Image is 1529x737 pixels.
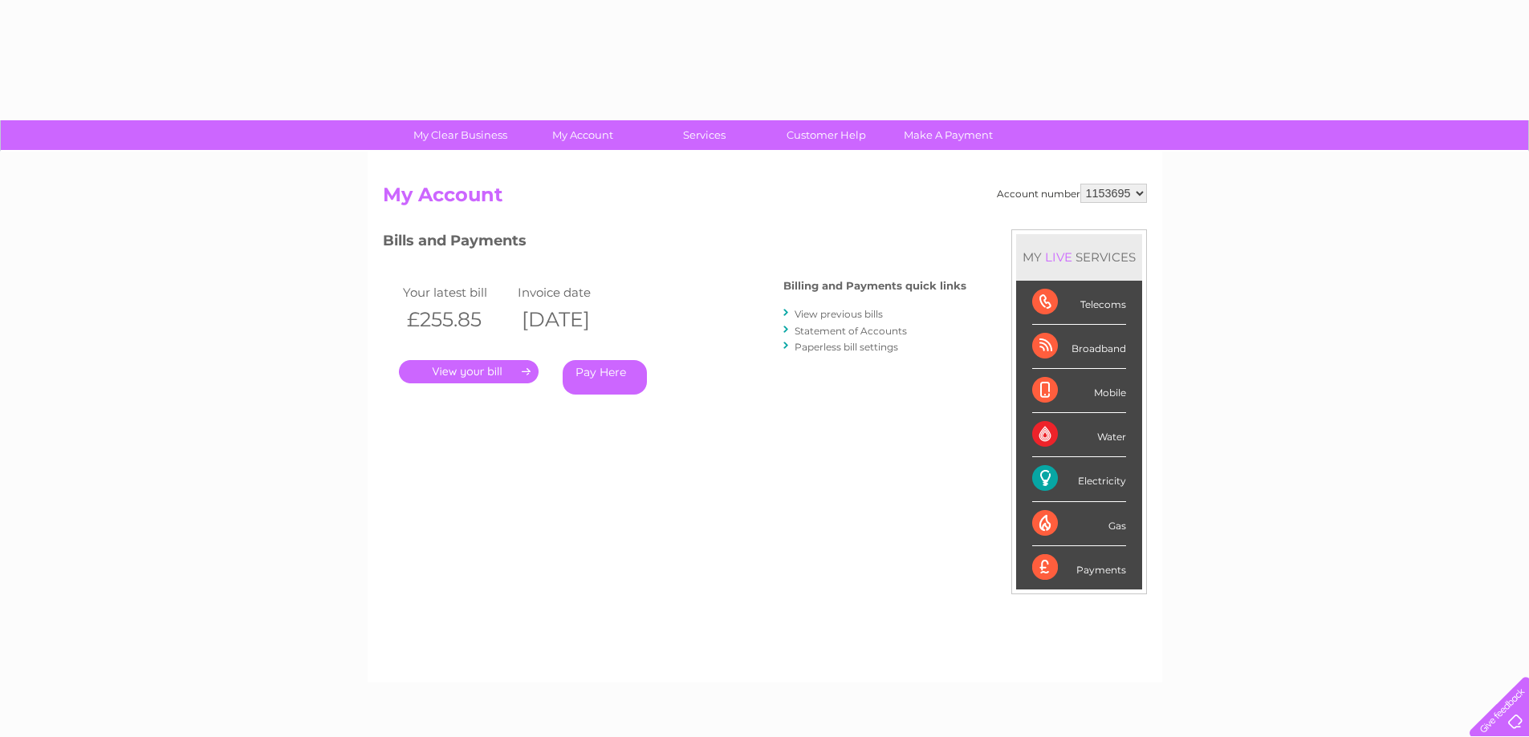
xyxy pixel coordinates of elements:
a: Paperless bill settings [795,341,898,353]
td: Your latest bill [399,281,514,303]
div: LIVE [1042,249,1076,265]
div: Electricity [1032,457,1126,501]
a: View previous bills [795,308,883,320]
h3: Bills and Payments [383,229,966,257]
th: [DATE] [514,303,629,336]
td: Invoice date [514,281,629,303]
a: My Clear Business [394,120,527,150]
a: Pay Here [563,360,647,395]
a: My Account [516,120,649,150]
div: Mobile [1032,369,1126,413]
a: . [399,360,539,383]
a: Statement of Accounts [795,325,907,337]
h4: Billing and Payments quick links [783,280,966,292]
h2: My Account [383,184,1147,214]
div: Broadband [1032,325,1126,369]
a: Services [638,120,771,150]
div: Water [1032,413,1126,457]
a: Customer Help [760,120,893,150]
div: Account number [997,184,1147,203]
div: Telecoms [1032,281,1126,325]
div: Gas [1032,502,1126,546]
div: MY SERVICES [1016,234,1142,280]
th: £255.85 [399,303,514,336]
a: Make A Payment [882,120,1015,150]
div: Payments [1032,546,1126,589]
